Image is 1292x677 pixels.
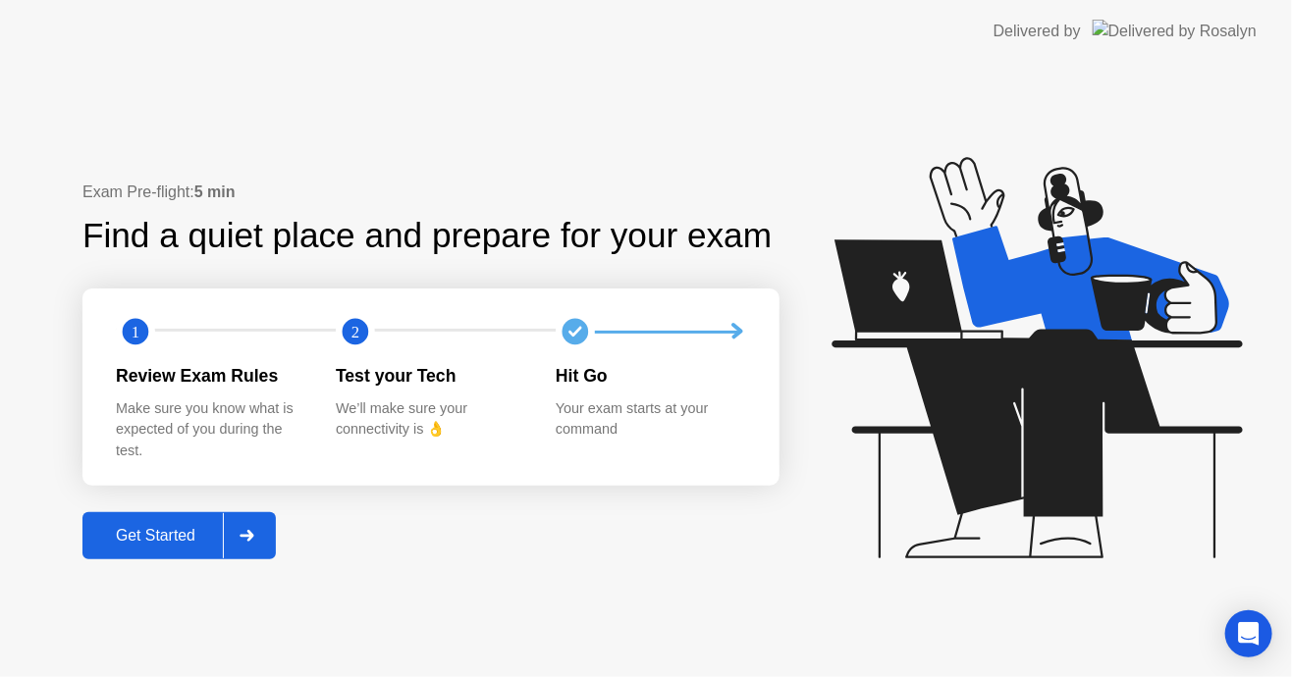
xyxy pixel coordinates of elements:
div: Exam Pre-flight: [82,181,780,204]
b: 5 min [194,183,236,200]
div: Find a quiet place and prepare for your exam [82,210,775,262]
text: 2 [351,323,359,341]
div: Open Intercom Messenger [1225,610,1272,657]
div: Your exam starts at your command [556,398,744,441]
div: Test your Tech [336,363,524,389]
div: We’ll make sure your connectivity is 👌 [336,398,524,441]
div: Get Started [88,527,223,545]
img: Delivered by Rosalyn [1093,20,1257,42]
div: Delivered by [994,20,1081,43]
text: 1 [132,323,139,341]
button: Get Started [82,512,276,559]
div: Review Exam Rules [116,363,304,389]
div: Hit Go [556,363,744,389]
div: Make sure you know what is expected of you during the test. [116,398,304,462]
